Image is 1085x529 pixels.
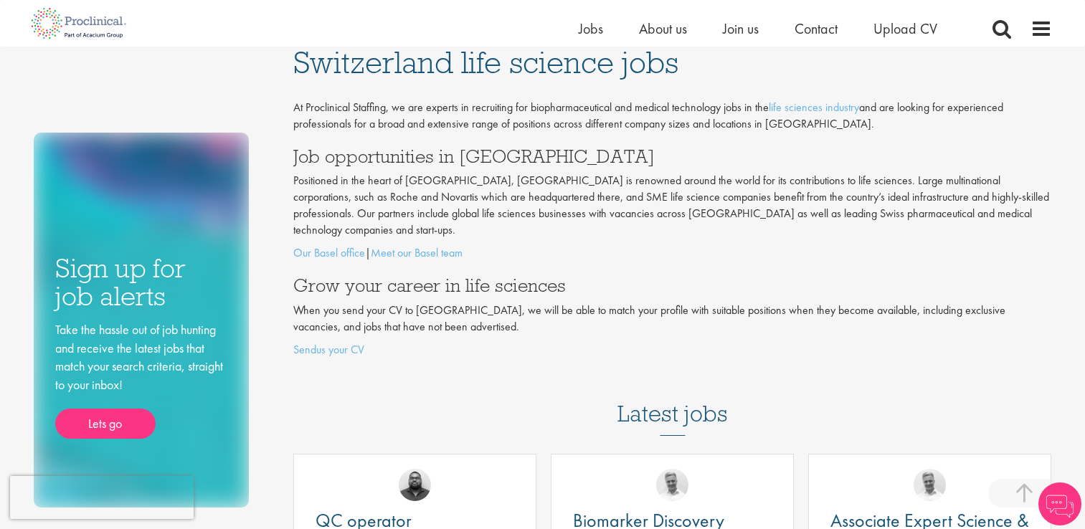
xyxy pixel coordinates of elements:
h3: Job opportunities in [GEOGRAPHIC_DATA] [293,147,1052,166]
img: Joshua Bye [656,469,688,501]
a: Our Basel office [293,245,365,260]
a: Join us [723,19,759,38]
h3: Latest jobs [617,366,728,436]
iframe: reCAPTCHA [10,476,194,519]
a: Sendus your CV [293,342,364,357]
a: Upload CV [873,19,937,38]
span: Switzerland life science jobs [293,43,678,82]
img: Ashley Bennett [399,469,431,501]
p: When you send your CV to [GEOGRAPHIC_DATA], we will be able to match your profile with suitable p... [293,302,1052,335]
p: | [293,245,1052,262]
p: At Proclinical Staffing, we are experts in recruiting for biopharmaceutical and medical technolog... [293,100,1052,133]
img: Chatbot [1038,482,1081,525]
a: Lets go [55,409,156,439]
a: Jobs [579,19,603,38]
p: Positioned in the heart of [GEOGRAPHIC_DATA], [GEOGRAPHIC_DATA] is renowned around the world for ... [293,173,1052,238]
h3: Sign up for job alerts [55,254,227,310]
a: life sciences industry [769,100,859,115]
img: Joshua Bye [914,469,946,501]
a: About us [639,19,687,38]
div: Take the hassle out of job hunting and receive the latest jobs that match your search criteria, s... [55,320,227,439]
a: Meet our Basel team [371,245,463,260]
h3: Grow your career in life sciences [293,276,1052,295]
a: Contact [795,19,838,38]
